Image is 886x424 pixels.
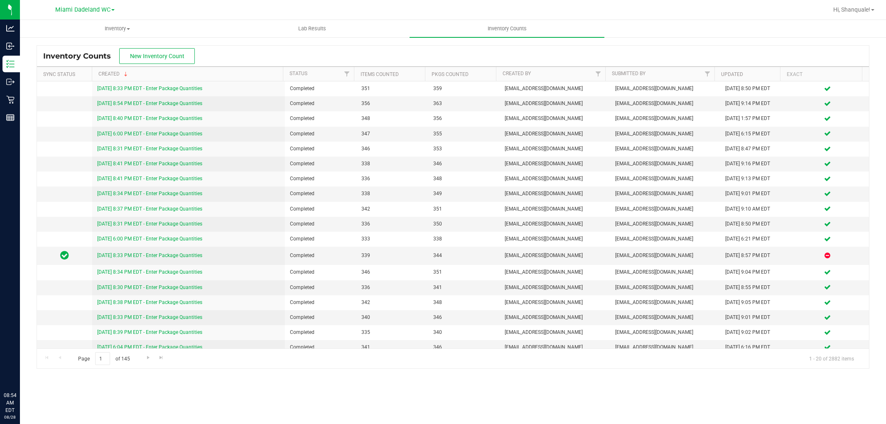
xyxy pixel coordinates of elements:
[725,220,781,228] div: [DATE] 8:50 PM EDT
[433,115,495,123] span: 356
[6,60,15,68] inline-svg: Inventory
[505,252,605,260] span: [EMAIL_ADDRESS][DOMAIN_NAME]
[8,358,33,382] iframe: Resource center
[725,85,781,93] div: [DATE] 8:50 PM EDT
[361,145,423,153] span: 346
[725,314,781,321] div: [DATE] 9:01 PM EDT
[505,160,605,168] span: [EMAIL_ADDRESS][DOMAIN_NAME]
[780,67,862,81] th: Exact
[340,67,354,81] a: Filter
[361,252,423,260] span: 339
[4,414,16,420] p: 08/28
[130,53,184,59] span: New Inventory Count
[290,235,351,243] span: Completed
[55,6,110,13] span: Miami Dadeland WC
[97,86,202,91] a: [DATE] 8:33 PM EDT - Enter Package Quantities
[615,190,715,198] span: [EMAIL_ADDRESS][DOMAIN_NAME]
[290,252,351,260] span: Completed
[290,145,351,153] span: Completed
[615,284,715,292] span: [EMAIL_ADDRESS][DOMAIN_NAME]
[433,328,495,336] span: 340
[361,235,423,243] span: 333
[591,67,605,81] a: Filter
[43,51,119,61] span: Inventory Counts
[725,343,781,351] div: [DATE] 6:16 PM EDT
[361,299,423,306] span: 342
[725,160,781,168] div: [DATE] 9:16 PM EDT
[97,236,202,242] a: [DATE] 6:00 PM EDT - Enter Package Quantities
[615,252,715,260] span: [EMAIL_ADDRESS][DOMAIN_NAME]
[290,71,307,76] a: Status
[95,352,110,365] input: 1
[97,314,202,320] a: [DATE] 8:33 PM EDT - Enter Package Quantities
[97,252,202,258] a: [DATE] 8:33 PM EDT - Enter Package Quantities
[361,328,423,336] span: 335
[97,191,202,196] a: [DATE] 8:34 PM EDT - Enter Package Quantities
[433,205,495,213] span: 351
[503,71,531,76] a: Created By
[290,284,351,292] span: Completed
[290,130,351,138] span: Completed
[505,175,605,183] span: [EMAIL_ADDRESS][DOMAIN_NAME]
[433,235,495,243] span: 338
[290,220,351,228] span: Completed
[615,268,715,276] span: [EMAIL_ADDRESS][DOMAIN_NAME]
[6,113,15,122] inline-svg: Reports
[433,220,495,228] span: 350
[432,71,469,77] a: Pkgs Counted
[701,67,714,81] a: Filter
[4,392,16,414] p: 08:54 AM EDT
[615,235,715,243] span: [EMAIL_ADDRESS][DOMAIN_NAME]
[6,42,15,50] inline-svg: Inbound
[615,85,715,93] span: [EMAIL_ADDRESS][DOMAIN_NAME]
[725,175,781,183] div: [DATE] 9:13 PM EDT
[290,299,351,306] span: Completed
[6,24,15,32] inline-svg: Analytics
[6,78,15,86] inline-svg: Outbound
[615,328,715,336] span: [EMAIL_ADDRESS][DOMAIN_NAME]
[361,343,423,351] span: 341
[433,314,495,321] span: 346
[725,235,781,243] div: [DATE] 6:21 PM EDT
[433,160,495,168] span: 346
[615,115,715,123] span: [EMAIL_ADDRESS][DOMAIN_NAME]
[215,20,410,37] a: Lab Results
[290,115,351,123] span: Completed
[361,220,423,228] span: 336
[612,71,645,76] a: Submitted By
[433,85,495,93] span: 359
[155,352,167,363] a: Go to the last page
[725,205,781,213] div: [DATE] 9:10 AM EDT
[361,190,423,198] span: 338
[433,268,495,276] span: 351
[290,205,351,213] span: Completed
[433,130,495,138] span: 355
[615,314,715,321] span: [EMAIL_ADDRESS][DOMAIN_NAME]
[505,190,605,198] span: [EMAIL_ADDRESS][DOMAIN_NAME]
[505,314,605,321] span: [EMAIL_ADDRESS][DOMAIN_NAME]
[615,220,715,228] span: [EMAIL_ADDRESS][DOMAIN_NAME]
[505,130,605,138] span: [EMAIL_ADDRESS][DOMAIN_NAME]
[290,175,351,183] span: Completed
[290,100,351,108] span: Completed
[361,314,423,321] span: 340
[505,220,605,228] span: [EMAIL_ADDRESS][DOMAIN_NAME]
[361,268,423,276] span: 346
[97,146,202,152] a: [DATE] 8:31 PM EDT - Enter Package Quantities
[505,205,605,213] span: [EMAIL_ADDRESS][DOMAIN_NAME]
[615,205,715,213] span: [EMAIL_ADDRESS][DOMAIN_NAME]
[615,130,715,138] span: [EMAIL_ADDRESS][DOMAIN_NAME]
[433,299,495,306] span: 348
[615,343,715,351] span: [EMAIL_ADDRESS][DOMAIN_NAME]
[20,25,214,32] span: Inventory
[803,352,861,365] span: 1 - 20 of 2882 items
[97,206,202,212] a: [DATE] 8:37 PM EDT - Enter Package Quantities
[97,115,202,121] a: [DATE] 8:40 PM EDT - Enter Package Quantities
[97,176,202,181] a: [DATE] 8:41 PM EDT - Enter Package Quantities
[410,20,604,37] a: Inventory Counts
[20,20,215,37] a: Inventory
[615,160,715,168] span: [EMAIL_ADDRESS][DOMAIN_NAME]
[290,85,351,93] span: Completed
[725,145,781,153] div: [DATE] 8:47 PM EDT
[476,25,538,32] span: Inventory Counts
